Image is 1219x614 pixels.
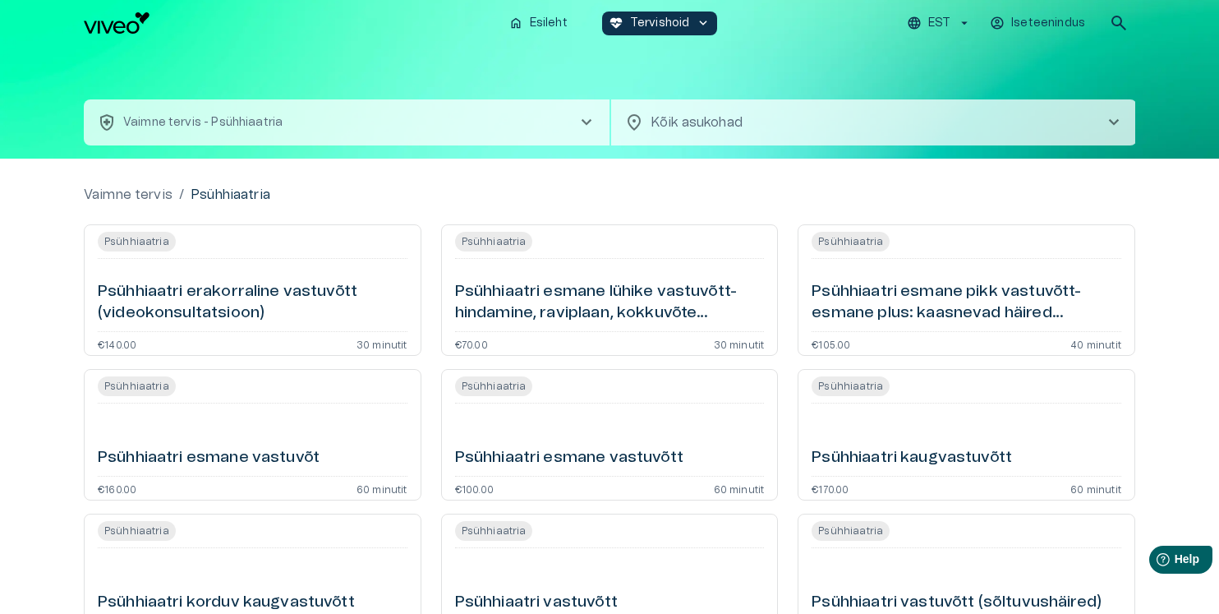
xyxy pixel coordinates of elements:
[441,224,779,356] a: Open service booking details
[1109,13,1129,33] span: search
[84,99,609,145] button: health_and_safetyVaimne tervis - Psühhiaatriachevron_right
[812,232,890,252] span: Psühhiaatria
[602,12,718,35] button: ecg_heartTervishoidkeyboard_arrow_down
[98,281,407,325] h6: Psühhiaatri erakorraline vastuvõtt (videokonsultatsioon)
[1091,539,1219,585] iframe: Help widget launcher
[455,483,494,493] p: €100.00
[812,447,1012,469] h6: Psühhiaatri kaugvastuvõtt
[987,12,1089,35] button: Iseteenindus
[714,339,765,349] p: 30 minutit
[123,114,283,132] p: Vaimne tervis - Psühhiaatria
[928,15,950,32] p: EST
[609,16,623,30] span: ecg_heart
[455,281,765,325] h6: Psühhiaatri esmane lühike vastuvõtt- hindamine, raviplaan, kokkuvõte (videokonsultatsioon)
[1070,483,1121,493] p: 60 minutit
[577,113,596,132] span: chevron_right
[812,592,1102,614] h6: Psühhiaatri vastuvõtt (sõltuvushäired)
[98,376,176,396] span: Psühhiaatria
[812,376,890,396] span: Psühhiaatria
[798,224,1135,356] a: Open service booking details
[630,15,690,32] p: Tervishoid
[1011,15,1085,32] p: Iseteenindus
[798,369,1135,501] a: Open service booking details
[455,339,488,349] p: €70.00
[455,592,618,614] h6: Psühhiaatri vastuvõtt
[502,12,576,35] button: homeEsileht
[714,483,765,493] p: 60 minutit
[98,521,176,541] span: Psühhiaatria
[508,16,523,30] span: home
[696,16,711,30] span: keyboard_arrow_down
[455,232,533,252] span: Psühhiaatria
[98,592,355,614] h6: Psühhiaatri korduv kaugvastuvõtt
[356,339,407,349] p: 30 minutit
[84,224,421,356] a: Open service booking details
[84,12,149,34] img: Viveo logo
[812,521,890,541] span: Psühhiaatria
[624,113,644,132] span: location_on
[812,339,850,349] p: €105.00
[441,369,779,501] a: Open service booking details
[651,113,1078,132] p: Kõik asukohad
[356,483,407,493] p: 60 minutit
[84,369,421,501] a: Open service booking details
[84,185,172,205] a: Vaimne tervis
[904,12,974,35] button: EST
[98,339,136,349] p: €140.00
[812,483,849,493] p: €170.00
[191,185,270,205] p: Psühhiaatria
[455,376,533,396] span: Psühhiaatria
[530,15,568,32] p: Esileht
[97,113,117,132] span: health_and_safety
[98,447,320,469] h6: Psühhiaatri esmane vastuvõt
[1070,339,1121,349] p: 40 minutit
[455,447,683,469] h6: Psühhiaatri esmane vastuvõtt
[455,521,533,541] span: Psühhiaatria
[98,232,176,252] span: Psühhiaatria
[179,185,184,205] p: /
[1104,113,1124,132] span: chevron_right
[98,483,136,493] p: €160.00
[1102,7,1135,39] button: open search modal
[812,281,1121,325] h6: Psühhiaatri esmane pikk vastuvõtt- esmane plus: kaasnevad häired (videokonsultatsioon)
[84,12,495,34] a: Navigate to homepage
